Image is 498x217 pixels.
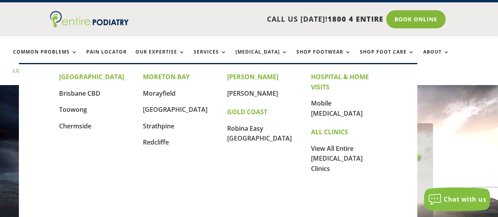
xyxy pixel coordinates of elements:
[423,49,450,66] a: About
[143,72,190,81] strong: MORETON BAY
[143,122,174,130] a: Strathpine
[59,72,124,81] strong: [GEOGRAPHIC_DATA]
[311,128,348,136] strong: ALL CLINICS
[386,10,446,28] a: Book Online
[143,138,169,147] a: Redcliffe
[360,49,415,66] a: Shop Foot Care
[86,49,127,66] a: Pain Locator
[13,68,52,85] a: Locations
[194,49,227,66] a: Services
[328,14,383,24] span: 1800 4 ENTIRE
[143,89,176,98] a: Morayfield
[143,105,207,114] a: [GEOGRAPHIC_DATA]
[50,21,129,29] a: Entire Podiatry
[227,108,267,116] strong: GOLD COAST
[235,49,288,66] a: [MEDICAL_DATA]
[139,14,383,24] p: CALL US [DATE]!
[59,122,91,130] a: Chermside
[135,49,185,66] a: Our Expertise
[227,124,292,143] a: Robina Easy [GEOGRAPHIC_DATA]
[59,89,100,98] a: Brisbane CBD
[311,144,363,173] a: View All Entire [MEDICAL_DATA] Clinics
[311,72,369,91] strong: HOSPITAL & HOME VISITS
[444,195,486,204] span: Chat with us
[424,187,490,211] button: Chat with us
[227,89,278,98] a: [PERSON_NAME]
[59,105,87,114] a: Toowong
[296,49,351,66] a: Shop Footwear
[311,99,363,118] a: Mobile [MEDICAL_DATA]
[227,72,278,81] strong: [PERSON_NAME]
[50,11,129,28] img: logo (1)
[13,49,78,66] a: Common Problems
